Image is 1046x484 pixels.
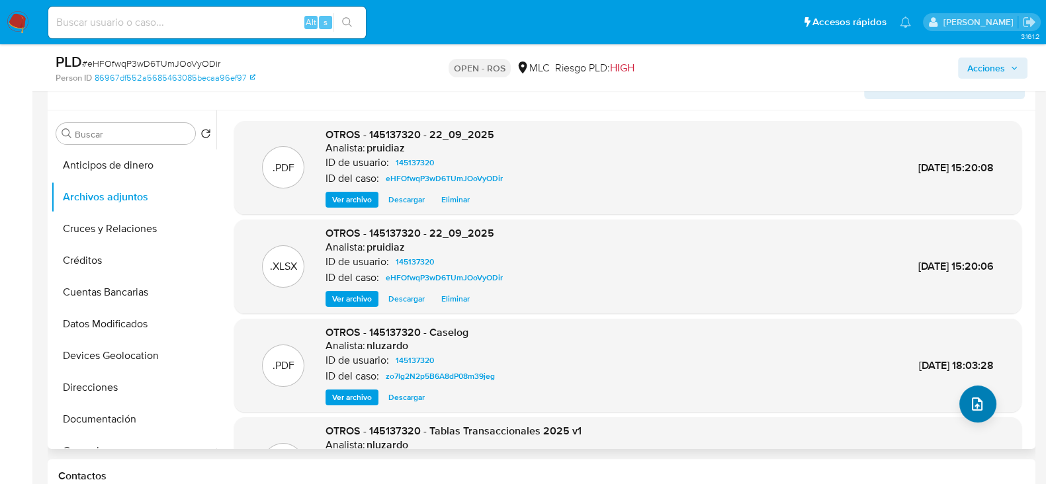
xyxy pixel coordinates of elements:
span: OTROS - 145137320 - 22_09_2025 [326,225,494,241]
span: OTROS - 145137320 - Tablas Transaccionales 2025 v1 [326,423,582,438]
a: eHFOfwqP3wD6TUmJOoVyODir [380,270,508,286]
span: Alt [306,16,316,28]
a: 145137320 [390,352,439,368]
span: 145137320 [396,352,434,368]
a: 145137320 [390,254,439,270]
span: Descargar [388,193,425,206]
p: OPEN - ROS [449,59,511,77]
p: ID del caso: [326,172,379,185]
span: [DATE] 15:20:06 [918,259,994,274]
span: Ver archivo [332,193,372,206]
p: .PDF [273,161,294,175]
button: Ver archivo [326,192,378,208]
span: Ver archivo [332,292,372,305]
button: Cuentas Bancarias [51,276,216,308]
h1: Contactos [58,469,1025,483]
span: zo7lg2N2p5B6A8dP08m39jeg [386,368,495,384]
p: ID de usuario: [326,156,389,169]
span: HIGH [610,60,634,75]
button: Descargar [382,192,431,208]
p: .PDF [273,358,294,373]
p: .XLSX [270,259,297,274]
input: Buscar usuario o caso... [48,14,366,31]
span: # eHFOfwqP3wD6TUmJOoVyODir [82,57,220,70]
button: Eliminar [435,291,476,307]
a: 86967df552a5685463085becaa96ef97 [95,72,255,84]
span: Accesos rápidos [812,15,887,29]
button: Créditos [51,245,216,276]
p: Analista: [326,241,365,254]
span: 145137320 [396,254,434,270]
span: eHFOfwqP3wD6TUmJOoVyODir [386,270,503,286]
span: Descargar [388,391,425,404]
button: Anticipos de dinero [51,149,216,181]
button: Datos Modificados [51,308,216,340]
button: Acciones [958,58,1027,79]
button: Descargar [382,291,431,307]
p: Analista: [326,141,365,155]
button: Cruces y Relaciones [51,213,216,245]
button: Documentación [51,403,216,435]
div: MLC [516,61,550,75]
button: upload-file [959,385,996,423]
span: OTROS - 145137320 - 22_09_2025 [326,127,494,142]
span: 3.161.2 [1020,31,1039,42]
button: General [51,435,216,467]
a: eHFOfwqP3wD6TUmJOoVyODir [380,171,508,186]
button: Descargar [382,389,431,405]
span: Descargar [388,292,425,305]
a: Notificaciones [900,17,911,28]
span: eHFOfwqP3wD6TUmJOoVyODir [386,171,503,186]
button: Direcciones [51,372,216,403]
span: s [324,16,327,28]
button: Devices Geolocation [51,340,216,372]
button: Eliminar [435,192,476,208]
p: Analista: [326,438,365,452]
button: Ver archivo [326,389,378,405]
p: ID del caso: [326,271,379,284]
span: [DATE] 15:20:08 [918,160,994,175]
h6: nluzardo [367,438,408,452]
span: Ver archivo [332,391,372,404]
button: Archivos adjuntos [51,181,216,213]
h6: pruidiaz [367,141,405,155]
p: ID del caso: [326,370,379,383]
b: PLD [56,51,82,72]
span: [DATE] 18:03:28 [919,358,994,373]
span: Eliminar [441,193,470,206]
p: ID de usuario: [326,354,389,367]
h6: pruidiaz [367,241,405,254]
a: Salir [1022,15,1036,29]
a: zo7lg2N2p5B6A8dP08m39jeg [380,368,500,384]
button: Volver al orden por defecto [200,128,211,143]
b: Person ID [56,72,92,84]
span: OTROS - 145137320 - Caselog [326,325,468,340]
span: 145137320 [396,155,434,171]
span: Eliminar [441,292,470,305]
button: Ver archivo [326,291,378,307]
p: pablo.ruidiaz@mercadolibre.com [943,16,1018,28]
button: search-icon [333,13,361,32]
input: Buscar [75,128,190,140]
span: Acciones [967,58,1005,79]
a: 145137320 [390,155,439,171]
p: ID de usuario: [326,255,389,268]
h6: nluzardo [367,339,408,352]
button: Buscar [62,128,72,139]
span: Riesgo PLD: [555,61,634,75]
p: Analista: [326,339,365,352]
